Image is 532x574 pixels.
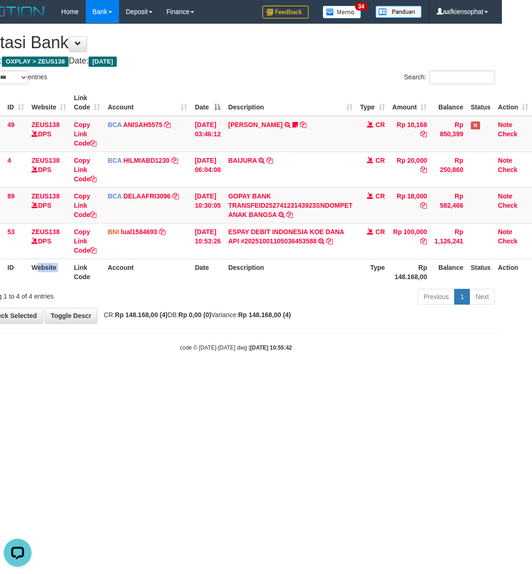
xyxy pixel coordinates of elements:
th: Date [191,259,224,285]
a: Copy Rp 18,000 to clipboard [420,202,427,209]
td: Rp 582,466 [431,187,467,223]
th: Website: activate to sort column ascending [28,89,70,116]
a: Copy lual1584693 to clipboard [159,228,165,236]
a: HILMIABD1230 [123,157,170,164]
a: Copy HILMIABD1230 to clipboard [171,157,178,164]
a: Previous [418,289,455,305]
small: code © [DATE]-[DATE] dwg | [180,344,292,351]
th: Account [104,259,191,285]
td: DPS [28,223,70,259]
th: Link Code: activate to sort column ascending [70,89,104,116]
a: Check [498,130,518,138]
a: Copy Rp 20,000 to clipboard [420,166,427,173]
a: Note [498,228,513,236]
a: BAIJURA [228,157,257,164]
a: Copy Rp 100,000 to clipboard [420,237,427,245]
span: 89 [7,192,15,200]
th: ID [4,259,28,285]
a: Copy ANISAH5575 to clipboard [164,121,171,128]
a: Copy Link Code [74,228,96,254]
td: Rp 100,000 [389,223,431,259]
img: panduan.png [375,6,422,18]
td: Rp 850,399 [431,116,467,152]
strong: Rp 148.168,00 (4) [115,311,168,319]
a: ESPAY DEBIT INDONESIA KOE DANA API #20251001105036453588 [228,228,344,245]
td: [DATE] 03:46:12 [191,116,224,152]
th: Amount: activate to sort column ascending [389,89,431,116]
th: Status [467,89,494,116]
a: ZEUS138 [32,121,60,128]
th: Type [356,259,389,285]
th: Date: activate to sort column descending [191,89,224,116]
a: ZEUS138 [32,228,60,236]
th: Link Code [70,259,104,285]
td: Rp 250,860 [431,152,467,187]
span: 34 [355,2,367,11]
a: Check [498,166,518,173]
strong: Rp 148.168,00 (4) [238,311,291,319]
a: ZEUS138 [32,192,60,200]
td: [DATE] 10:53:26 [191,223,224,259]
td: DPS [28,152,70,187]
a: Next [469,289,495,305]
th: Account: activate to sort column ascending [104,89,191,116]
th: Type: activate to sort column ascending [356,89,389,116]
td: Rp 20,000 [389,152,431,187]
th: Balance [431,259,467,285]
td: [DATE] 10:30:05 [191,187,224,223]
span: BCA [108,121,121,128]
input: Search: [429,70,495,84]
a: Copy BAIJURA to clipboard [266,157,273,164]
span: CR: DB: Variance: [99,311,291,319]
span: BNI [108,228,119,236]
a: [PERSON_NAME] [228,121,282,128]
a: Toggle Descr [44,308,97,324]
td: DPS [28,116,70,152]
span: 4 [7,157,11,164]
a: GOPAY BANK TRANSFEID25274123143923SNDOMPET ANAK BANGSA [228,192,352,218]
th: Rp 148.168,00 [389,259,431,285]
a: Note [498,157,513,164]
span: 49 [7,121,15,128]
strong: Rp 0,00 (0) [178,311,211,319]
a: Copy Rp 10,168 to clipboard [420,130,427,138]
span: CR [375,192,385,200]
a: Note [498,121,513,128]
a: lual1584693 [120,228,157,236]
a: Copy Link Code [74,157,96,183]
label: Search: [404,70,495,84]
td: Rp 10,168 [389,116,431,152]
a: DELAAFRI3096 [123,192,171,200]
th: Description: activate to sort column ascending [224,89,356,116]
th: Status [467,259,494,285]
strong: [DATE] 10:55:42 [250,344,292,351]
button: Open LiveChat chat widget [4,4,32,32]
a: Copy DELAAFRI3096 to clipboard [172,192,179,200]
th: Website [28,259,70,285]
span: 53 [7,228,15,236]
span: BCA [108,192,121,200]
a: Copy Link Code [74,192,96,218]
span: [DATE] [89,57,117,67]
span: CR [375,157,385,164]
td: DPS [28,187,70,223]
a: Check [498,237,518,245]
a: ANISAH5575 [123,121,163,128]
th: ID: activate to sort column ascending [4,89,28,116]
th: Description [224,259,356,285]
img: Feedback.jpg [262,6,309,19]
td: Rp 1,126,241 [431,223,467,259]
a: 1 [454,289,470,305]
a: Copy INA PAUJANAH to clipboard [300,121,306,128]
img: Button%20Memo.svg [323,6,361,19]
span: BCA [108,157,121,164]
a: Copy ESPAY DEBIT INDONESIA KOE DANA API #20251001105036453588 to clipboard [326,237,333,245]
a: Copy Link Code [74,121,96,147]
a: Copy GOPAY BANK TRANSFEID25274123143923SNDOMPET ANAK BANGSA to clipboard [286,211,293,218]
th: Balance [431,89,467,116]
span: Has Note [471,121,480,129]
a: Note [498,192,513,200]
a: ZEUS138 [32,157,60,164]
a: Check [498,202,518,209]
span: CR [375,228,385,236]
